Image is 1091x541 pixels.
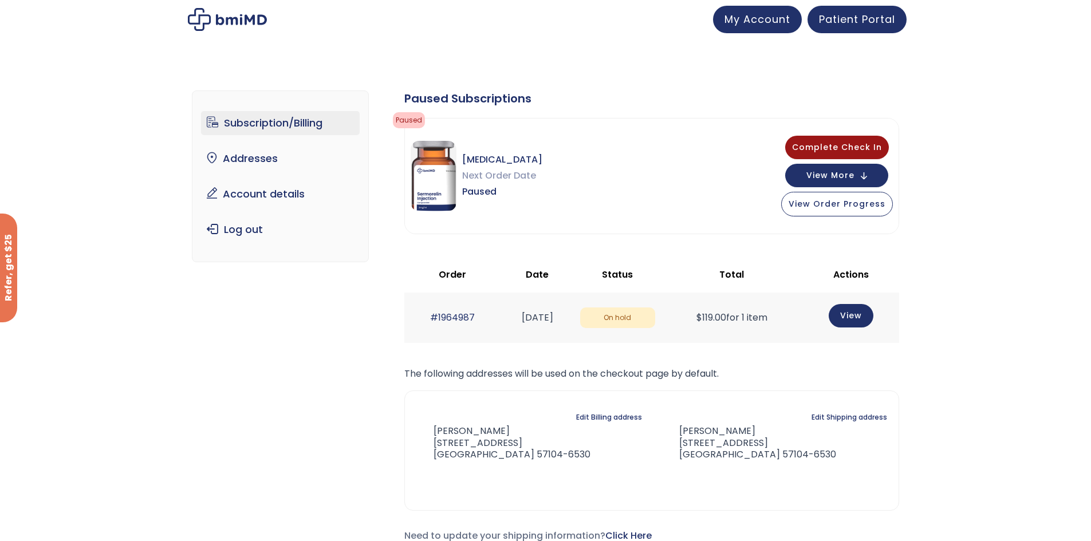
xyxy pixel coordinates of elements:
nav: Account pages [192,90,369,262]
span: Status [602,268,633,281]
img: Sermorelin [411,141,456,212]
span: Date [526,268,549,281]
a: #1964987 [430,311,475,324]
a: Account details [201,182,360,206]
button: Complete Check In [785,136,889,159]
span: On hold [580,307,655,329]
a: Patient Portal [808,6,907,33]
a: Log out [201,218,360,242]
span: Next Order Date [462,168,542,184]
span: Paused [462,184,542,200]
a: Edit Shipping address [812,409,887,425]
span: Order [439,268,466,281]
address: [PERSON_NAME] [STREET_ADDRESS] [GEOGRAPHIC_DATA] 57104-6530 [416,425,590,461]
span: View Order Progress [789,198,885,210]
time: [DATE] [522,311,553,324]
a: Edit Billing address [576,409,642,425]
span: 119.00 [696,311,726,324]
span: View More [806,172,854,179]
span: [MEDICAL_DATA] [462,152,542,168]
img: My account [188,8,267,31]
span: Complete Check In [792,141,882,153]
address: [PERSON_NAME] [STREET_ADDRESS] [GEOGRAPHIC_DATA] 57104-6530 [661,425,836,461]
span: Total [719,268,744,281]
p: The following addresses will be used on the checkout page by default. [404,366,899,382]
span: Paused [393,112,425,128]
button: View More [785,164,888,187]
span: Actions [833,268,869,281]
a: Subscription/Billing [201,111,360,135]
a: My Account [713,6,802,33]
td: for 1 item [661,293,802,342]
a: View [829,304,873,327]
div: Paused Subscriptions [404,90,899,106]
a: Addresses [201,147,360,171]
span: My Account [724,12,790,26]
span: Patient Portal [819,12,895,26]
button: View Order Progress [781,192,893,216]
span: $ [696,311,702,324]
